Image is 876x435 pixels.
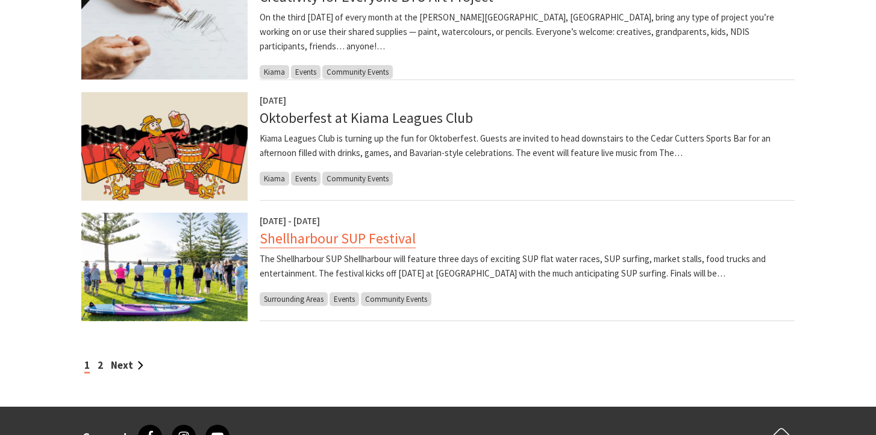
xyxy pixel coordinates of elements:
span: 1 [84,358,90,374]
img: German Oktoberfest, Beer [81,92,248,201]
span: Community Events [322,65,393,79]
span: Events [330,292,359,306]
span: Kiama [260,172,289,186]
img: Jodie Edwards Welcome to Country [81,213,248,321]
a: 2 [98,358,103,372]
span: Community Events [322,172,393,186]
a: Shellharbour SUP Festival [260,229,416,248]
p: The Shellharbour SUP Shellharbour will feature three days of exciting SUP flat water races, SUP s... [260,252,795,281]
span: [DATE] [260,95,286,106]
span: Events [291,172,321,186]
a: Oktoberfest at Kiama Leagues Club [260,108,473,127]
span: Kiama [260,65,289,79]
span: Events [291,65,321,79]
span: [DATE] - [DATE] [260,215,320,227]
a: Next [111,358,143,372]
span: Community Events [361,292,431,306]
p: Kiama Leagues Club is turning up the fun for Oktoberfest. Guests are invited to head downstairs t... [260,131,795,160]
span: Surrounding Areas [260,292,328,306]
p: On the third [DATE] of every month at the [PERSON_NAME][GEOGRAPHIC_DATA], [GEOGRAPHIC_DATA], brin... [260,10,795,54]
